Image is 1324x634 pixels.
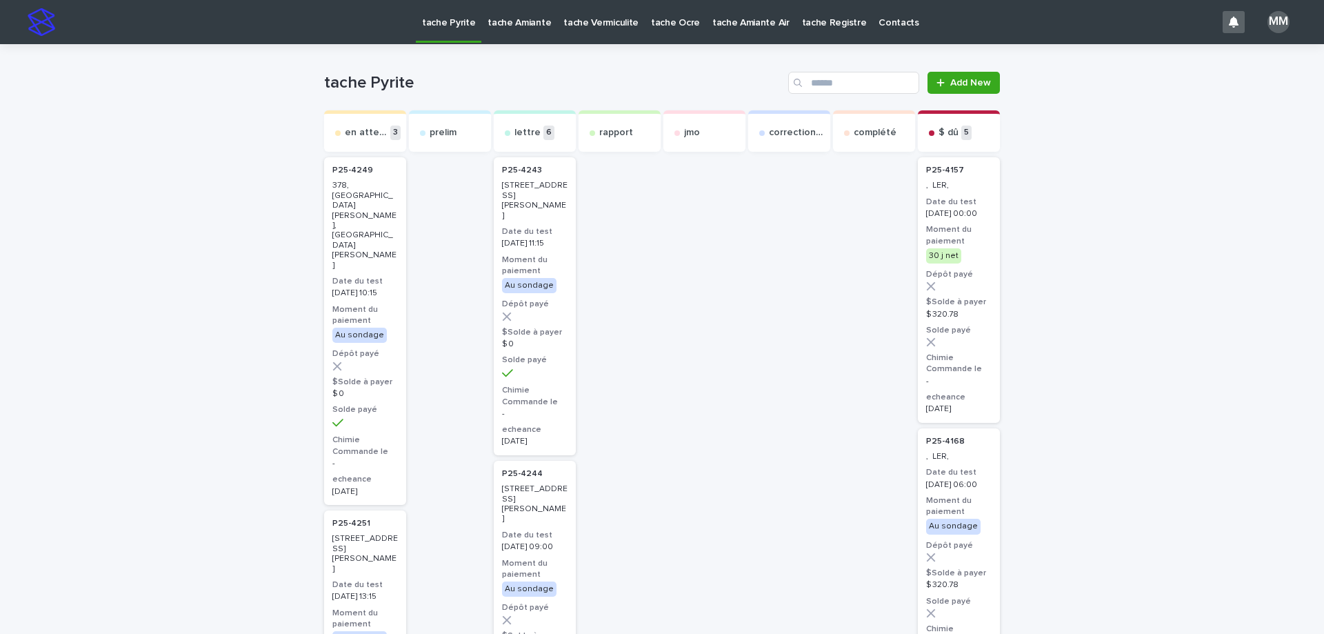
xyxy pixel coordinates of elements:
p: lettre [514,127,541,139]
p: 5 [961,126,972,140]
p: $ 320.78 [926,580,992,590]
img: stacker-logo-s-only.png [28,8,55,36]
p: [STREET_ADDRESS][PERSON_NAME] [332,534,398,574]
span: Add New [950,78,991,88]
h3: Chimie Commande le [502,385,568,407]
h3: Date du test [332,579,398,591]
p: P25-4157 [926,166,964,175]
p: [DATE] [502,437,568,446]
input: Search [788,72,919,94]
p: $ dû [939,127,959,139]
div: Au sondage [332,328,387,343]
p: [DATE] 10:15 [332,288,398,298]
div: Au sondage [502,278,556,293]
h3: Moment du paiement [502,558,568,580]
div: Au sondage [502,582,556,597]
p: , LER, [926,452,992,462]
p: - [502,409,568,419]
p: [DATE] 00:00 [926,209,992,219]
h3: $Solde à payer [332,377,398,388]
h3: Date du test [502,530,568,541]
p: P25-4168 [926,437,965,446]
a: P25-4243 [STREET_ADDRESS][PERSON_NAME]Date du test[DATE] 11:15Moment du paiementAu sondageDépôt p... [494,157,576,455]
h3: Dépôt payé [502,299,568,310]
p: en attente [345,127,388,139]
p: [DATE] [332,487,398,497]
h3: echeance [926,392,992,403]
h3: Solde payé [926,596,992,607]
h3: Date du test [502,226,568,237]
p: jmo [684,127,700,139]
p: P25-4251 [332,519,370,528]
h3: echeance [332,474,398,485]
p: [DATE] 09:00 [502,542,568,552]
p: - [926,377,992,386]
p: [STREET_ADDRESS][PERSON_NAME] [502,181,568,221]
p: [DATE] [926,404,992,414]
p: correction exp [769,127,825,139]
h3: $Solde à payer [926,568,992,579]
div: MM [1267,11,1290,33]
h3: $Solde à payer [926,297,992,308]
h3: Chimie Commande le [926,353,992,375]
p: $ 0 [502,339,568,349]
div: 30 j net [926,248,961,264]
h3: Moment du paiement [332,304,398,326]
p: 6 [543,126,554,140]
p: [DATE] 13:15 [332,592,398,602]
p: P25-4243 [502,166,542,175]
p: $ 320.78 [926,310,992,319]
p: rapport [599,127,633,139]
h3: Moment du paiement [502,255,568,277]
h3: Date du test [926,197,992,208]
p: complété [854,127,896,139]
p: [DATE] 06:00 [926,480,992,490]
h3: Dépôt payé [926,269,992,280]
a: Add New [927,72,1000,94]
h3: Date du test [332,276,398,287]
p: - [332,459,398,468]
p: prelim [430,127,457,139]
div: Au sondage [926,519,981,534]
a: P25-4249 378, [GEOGRAPHIC_DATA][PERSON_NAME], [GEOGRAPHIC_DATA][PERSON_NAME]Date du test[DATE] 10... [324,157,406,505]
p: , LER, [926,181,992,190]
h3: Date du test [926,467,992,478]
h3: $Solde à payer [502,327,568,338]
p: 378, [GEOGRAPHIC_DATA][PERSON_NAME], [GEOGRAPHIC_DATA][PERSON_NAME] [332,181,398,270]
p: P25-4244 [502,469,543,479]
h3: Moment du paiement [926,495,992,517]
h3: Moment du paiement [926,224,992,246]
p: 3 [390,126,401,140]
p: $ 0 [332,389,398,399]
a: P25-4157 , LER,Date du test[DATE] 00:00Moment du paiement30 j netDépôt payé$Solde à payer$ 320.78... [918,157,1000,423]
p: P25-4249 [332,166,373,175]
h3: echeance [502,424,568,435]
h3: Dépôt payé [926,540,992,551]
h3: Chimie Commande le [332,435,398,457]
p: [DATE] 11:15 [502,239,568,248]
h1: tache Pyrite [324,73,783,93]
h3: Dépôt payé [502,602,568,613]
h3: Moment du paiement [332,608,398,630]
p: [STREET_ADDRESS][PERSON_NAME] [502,484,568,524]
h3: Solde payé [332,404,398,415]
h3: Dépôt payé [332,348,398,359]
h3: Solde payé [502,355,568,366]
h3: Solde payé [926,325,992,336]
